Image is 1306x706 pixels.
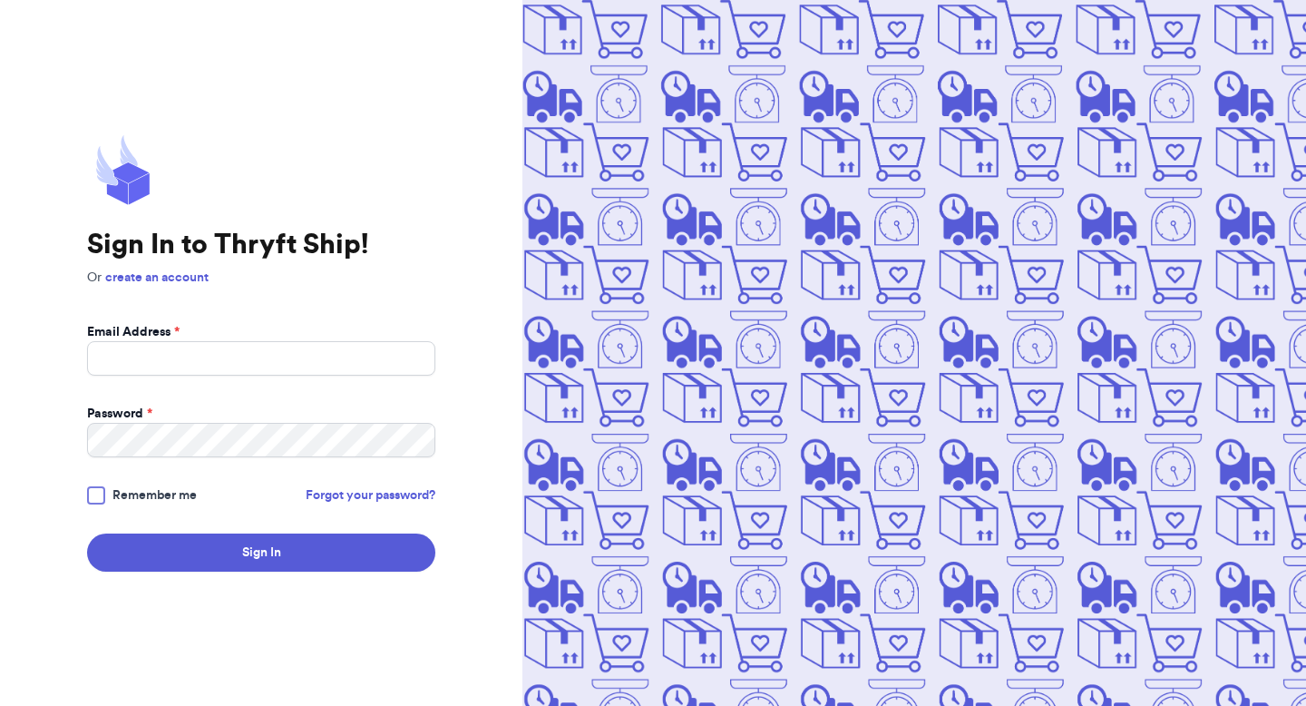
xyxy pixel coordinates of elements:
h1: Sign In to Thryft Ship! [87,229,435,261]
a: Forgot your password? [306,486,435,505]
label: Email Address [87,323,180,341]
p: Or [87,269,435,287]
button: Sign In [87,534,435,572]
a: create an account [105,271,209,284]
span: Remember me [112,486,197,505]
label: Password [87,405,152,423]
